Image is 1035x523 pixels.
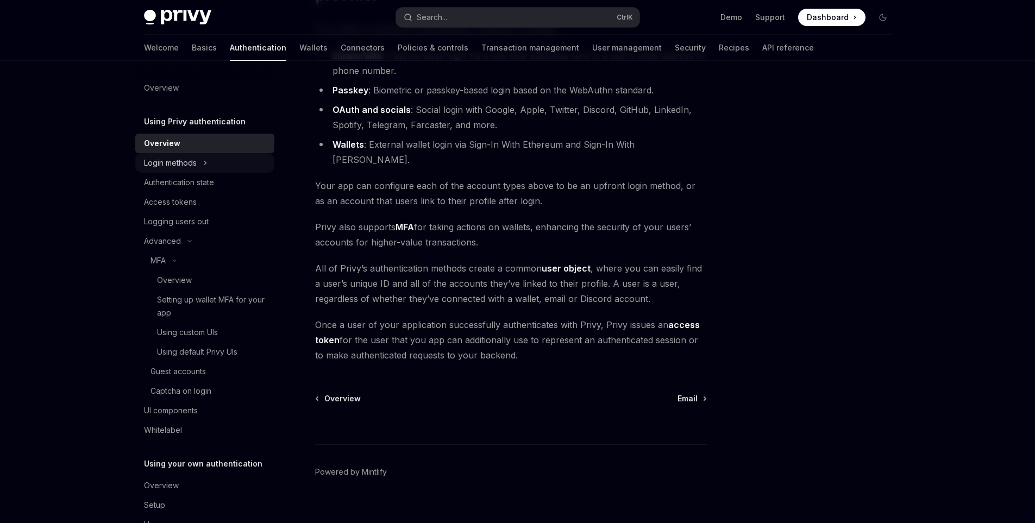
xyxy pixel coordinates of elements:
a: Policies & controls [398,35,468,61]
a: Authentication [230,35,286,61]
a: Setup [135,495,274,515]
div: Search... [417,11,447,24]
a: Email [678,393,706,404]
a: Authentication state [135,173,274,192]
a: Using default Privy UIs [135,342,274,362]
li: : Passwordless login via a one-time passcode sent to a user’s email address or phone number. [315,48,707,78]
a: OAuth and socials [333,104,411,116]
a: Whitelabel [135,420,274,440]
a: Overview [135,134,274,153]
button: Search...CtrlK [396,8,639,27]
a: Welcome [144,35,179,61]
div: Logging users out [144,215,209,228]
span: Dashboard [807,12,849,23]
div: Overview [144,479,179,492]
span: Email [678,393,698,404]
a: Recipes [719,35,749,61]
a: Wallets [333,139,364,150]
button: Toggle dark mode [874,9,892,26]
a: user object [542,263,591,274]
a: User management [592,35,662,61]
div: Setup [144,499,165,512]
li: : External wallet login via Sign-In With Ethereum and Sign-In With [PERSON_NAME]. [315,137,707,167]
a: Support [755,12,785,23]
div: Login methods [144,156,197,169]
a: Powered by Mintlify [315,467,387,477]
div: Advanced [144,235,181,248]
span: Privy also supports for taking actions on wallets, enhancing the security of your users’ accounts... [315,219,707,250]
a: Wallets [299,35,328,61]
span: Once a user of your application successfully authenticates with Privy, Privy issues an for the us... [315,317,707,363]
div: MFA [150,254,166,267]
span: All of Privy’s authentication methods create a common , where you can easily find a user’s unique... [315,261,707,306]
div: Guest accounts [150,365,206,378]
a: MFA [396,222,414,233]
a: Guest accounts [135,362,274,381]
li: : Social login with Google, Apple, Twitter, Discord, GitHub, LinkedIn, Spotify, Telegram, Farcast... [315,102,707,133]
li: : Biometric or passkey-based login based on the WebAuthn standard. [315,83,707,98]
a: Captcha on login [135,381,274,401]
span: Ctrl K [617,13,633,22]
a: Logging users out [135,212,274,231]
a: Basics [192,35,217,61]
div: Setting up wallet MFA for your app [157,293,268,319]
div: UI components [144,404,198,417]
a: Demo [720,12,742,23]
a: Access tokens [135,192,274,212]
h5: Using Privy authentication [144,115,246,128]
a: Overview [135,476,274,495]
h5: Using your own authentication [144,457,262,470]
img: dark logo [144,10,211,25]
div: Authentication state [144,176,214,189]
div: Access tokens [144,196,197,209]
a: Overview [135,270,274,290]
a: UI components [135,401,274,420]
div: Using custom UIs [157,326,218,339]
a: Using custom UIs [135,323,274,342]
span: Your app can configure each of the account types above to be an upfront login method, or as an ac... [315,178,707,209]
div: Overview [157,274,192,287]
div: Captcha on login [150,385,211,398]
a: Transaction management [481,35,579,61]
span: Overview [324,393,361,404]
div: Whitelabel [144,424,182,437]
a: Setting up wallet MFA for your app [135,290,274,323]
a: Overview [135,78,274,98]
div: Overview [144,81,179,94]
a: Security [675,35,706,61]
a: Passkey [333,85,368,96]
a: Dashboard [798,9,865,26]
a: Overview [316,393,361,404]
a: API reference [762,35,814,61]
a: Connectors [341,35,385,61]
div: Overview [144,137,180,150]
div: Using default Privy UIs [157,345,237,358]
